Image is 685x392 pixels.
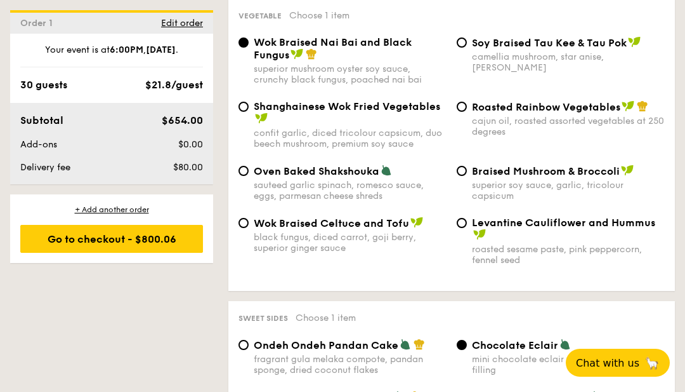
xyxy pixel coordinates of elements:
div: superior soy sauce, garlic, tricolour capsicum [472,180,665,201]
span: Choose 1 item [296,313,356,323]
img: icon-vegetarian.fe4039eb.svg [400,339,411,350]
span: Ondeh Ondeh Pandan Cake [254,339,398,351]
img: icon-vegan.f8ff3823.svg [255,112,268,124]
strong: 6:00PM [110,44,143,55]
img: icon-vegetarian.fe4039eb.svg [559,339,571,350]
input: Roasted Rainbow Vegetablescajun oil, roasted assorted vegetables at 250 degrees [457,102,467,112]
img: icon-chef-hat.a58ddaea.svg [414,339,425,350]
span: Vegetable [238,11,282,20]
span: Levantine Cauliflower and Hummus [472,217,655,229]
span: Edit order [161,18,203,29]
span: Shanghainese Wok Fried Vegetables [254,100,440,112]
input: ⁠Soy Braised Tau Kee & Tau Pokcamellia mushroom, star anise, [PERSON_NAME] [457,37,467,48]
span: $80.00 [173,162,203,173]
input: Levantine Cauliflower and Hummusroasted sesame paste, pink peppercorn, fennel seed [457,218,467,228]
span: Add-ons [20,139,57,150]
input: Wok Braised Nai Bai and Black Fungussuperior mushroom oyster soy sauce, crunchy black fungus, poa... [238,37,249,48]
span: 🦙 [644,356,660,370]
span: Chocolate Eclair [472,339,558,351]
div: 30 guests [20,78,67,93]
span: $0.00 [178,139,203,150]
span: $654.00 [162,114,203,126]
button: Chat with us🦙 [566,349,670,377]
span: Order 1 [20,18,58,29]
input: Braised Mushroom & Broccolisuperior soy sauce, garlic, tricolour capsicum [457,166,467,176]
div: cajun oil, roasted assorted vegetables at 250 degrees [472,116,665,137]
input: Wok Braised Celtuce and Tofublack fungus, diced carrot, goji berry, superior ginger sauce [238,218,249,228]
span: Wok Braised Nai Bai and Black Fungus [254,36,412,61]
div: roasted sesame paste, pink peppercorn, fennel seed [472,244,665,266]
div: fragrant gula melaka compote, pandan sponge, dried coconut flakes [254,354,447,375]
input: Ondeh Ondeh Pandan Cakefragrant gula melaka compote, pandan sponge, dried coconut flakes [238,340,249,350]
img: icon-vegan.f8ff3823.svg [290,48,303,60]
img: icon-chef-hat.a58ddaea.svg [637,100,648,112]
span: ⁠Soy Braised Tau Kee & Tau Pok [472,37,627,49]
div: $21.8/guest [145,78,203,93]
div: + Add another order [20,205,203,215]
strong: [DATE] [146,44,176,55]
div: sauteed garlic spinach, romesco sauce, eggs, parmesan cheese shreds [254,180,447,201]
img: icon-vegan.f8ff3823.svg [628,36,641,48]
span: Sweet sides [238,314,288,323]
div: Your event is at , . [20,44,203,67]
span: Braised Mushroom & Broccoli [472,165,620,177]
div: superior mushroom oyster soy sauce, crunchy black fungus, poached nai bai [254,64,447,85]
div: black fungus, diced carrot, goji berry, superior ginger sauce [254,232,447,253]
span: Choose 1 item [289,10,349,21]
div: Go to checkout - $800.06 [20,225,203,253]
input: Chocolate Eclairmini chocolate eclair with creamy custard filling [457,340,467,350]
input: Shanghainese Wok Fried Vegetablesconfit garlic, diced tricolour capsicum, duo beech mushroom, pre... [238,102,249,112]
span: Chat with us [576,357,639,369]
div: mini chocolate eclair with creamy custard filling [472,354,665,375]
span: Roasted Rainbow Vegetables [472,101,620,113]
div: confit garlic, diced tricolour capsicum, duo beech mushroom, premium soy sauce [254,128,447,149]
img: icon-vegan.f8ff3823.svg [622,100,634,112]
img: icon-vegan.f8ff3823.svg [473,229,486,240]
img: icon-chef-hat.a58ddaea.svg [306,48,317,60]
div: camellia mushroom, star anise, [PERSON_NAME] [472,51,665,73]
span: Wok Braised Celtuce and Tofu [254,217,409,229]
img: icon-vegan.f8ff3823.svg [410,217,423,228]
img: icon-vegetarian.fe4039eb.svg [381,165,392,176]
span: Subtotal [20,114,63,126]
img: icon-vegan.f8ff3823.svg [621,165,634,176]
span: Oven Baked Shakshouka [254,165,379,177]
input: Oven Baked Shakshoukasauteed garlic spinach, romesco sauce, eggs, parmesan cheese shreds [238,166,249,176]
span: Delivery fee [20,162,70,173]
